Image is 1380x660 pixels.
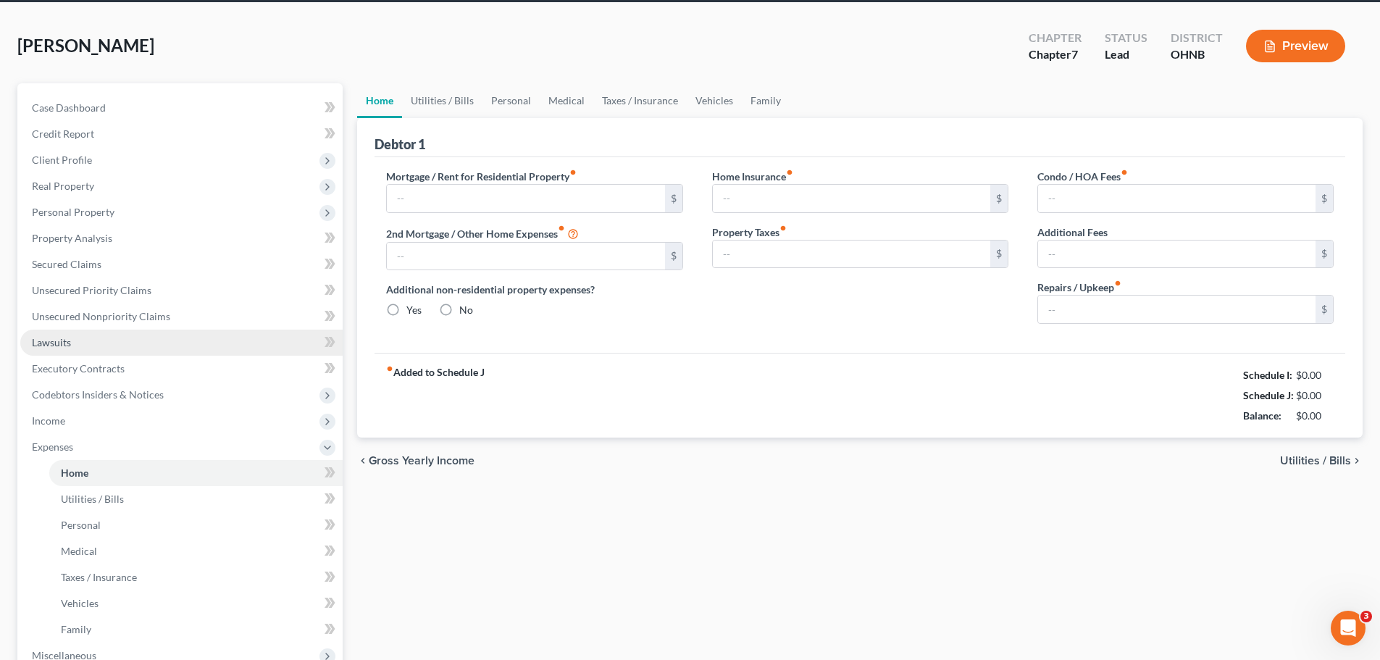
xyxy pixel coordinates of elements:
[32,128,94,140] span: Credit Report
[1071,47,1078,61] span: 7
[1360,611,1372,622] span: 3
[1171,46,1223,63] div: OHNB
[1351,455,1363,467] i: chevron_right
[1105,46,1147,63] div: Lead
[375,135,425,153] div: Debtor 1
[17,35,154,56] span: [PERSON_NAME]
[1114,280,1121,287] i: fiber_manual_record
[20,356,343,382] a: Executory Contracts
[1316,241,1333,268] div: $
[386,169,577,184] label: Mortgage / Rent for Residential Property
[32,284,151,296] span: Unsecured Priority Claims
[713,185,990,212] input: --
[49,538,343,564] a: Medical
[49,486,343,512] a: Utilities / Bills
[20,304,343,330] a: Unsecured Nonpriority Claims
[386,282,682,297] label: Additional non-residential property expenses?
[32,362,125,375] span: Executory Contracts
[61,571,137,583] span: Taxes / Insurance
[32,232,112,244] span: Property Analysis
[387,185,664,212] input: --
[1280,455,1351,467] span: Utilities / Bills
[1037,169,1128,184] label: Condo / HOA Fees
[32,206,114,218] span: Personal Property
[990,185,1008,212] div: $
[1038,296,1316,323] input: --
[32,336,71,348] span: Lawsuits
[49,590,343,617] a: Vehicles
[61,519,101,531] span: Personal
[1121,169,1128,176] i: fiber_manual_record
[32,101,106,114] span: Case Dashboard
[402,83,482,118] a: Utilities / Bills
[32,310,170,322] span: Unsecured Nonpriority Claims
[32,180,94,192] span: Real Property
[357,455,369,467] i: chevron_left
[61,493,124,505] span: Utilities / Bills
[665,243,682,270] div: $
[1105,30,1147,46] div: Status
[1037,225,1108,240] label: Additional Fees
[20,277,343,304] a: Unsecured Priority Claims
[49,512,343,538] a: Personal
[386,225,579,242] label: 2nd Mortgage / Other Home Expenses
[1316,185,1333,212] div: $
[459,303,473,317] label: No
[32,388,164,401] span: Codebtors Insiders & Notices
[558,225,565,232] i: fiber_manual_record
[61,467,88,479] span: Home
[49,564,343,590] a: Taxes / Insurance
[593,83,687,118] a: Taxes / Insurance
[32,414,65,427] span: Income
[61,597,99,609] span: Vehicles
[786,169,793,176] i: fiber_manual_record
[1280,455,1363,467] button: Utilities / Bills chevron_right
[32,154,92,166] span: Client Profile
[61,623,91,635] span: Family
[20,95,343,121] a: Case Dashboard
[1029,46,1082,63] div: Chapter
[386,365,393,372] i: fiber_manual_record
[990,241,1008,268] div: $
[1243,369,1292,381] strong: Schedule I:
[1296,409,1334,423] div: $0.00
[20,121,343,147] a: Credit Report
[712,169,793,184] label: Home Insurance
[1243,389,1294,401] strong: Schedule J:
[1029,30,1082,46] div: Chapter
[569,169,577,176] i: fiber_manual_record
[1296,368,1334,383] div: $0.00
[20,225,343,251] a: Property Analysis
[713,241,990,268] input: --
[1171,30,1223,46] div: District
[357,455,474,467] button: chevron_left Gross Yearly Income
[387,243,664,270] input: --
[1246,30,1345,62] button: Preview
[1243,409,1281,422] strong: Balance:
[20,251,343,277] a: Secured Claims
[386,365,485,426] strong: Added to Schedule J
[1316,296,1333,323] div: $
[540,83,593,118] a: Medical
[1037,280,1121,295] label: Repairs / Upkeep
[482,83,540,118] a: Personal
[1296,388,1334,403] div: $0.00
[1038,241,1316,268] input: --
[20,330,343,356] a: Lawsuits
[32,258,101,270] span: Secured Claims
[406,303,422,317] label: Yes
[1331,611,1366,646] iframe: Intercom live chat
[779,225,787,232] i: fiber_manual_record
[32,440,73,453] span: Expenses
[687,83,742,118] a: Vehicles
[61,545,97,557] span: Medical
[49,460,343,486] a: Home
[49,617,343,643] a: Family
[712,225,787,240] label: Property Taxes
[742,83,790,118] a: Family
[1038,185,1316,212] input: --
[369,455,474,467] span: Gross Yearly Income
[665,185,682,212] div: $
[357,83,402,118] a: Home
